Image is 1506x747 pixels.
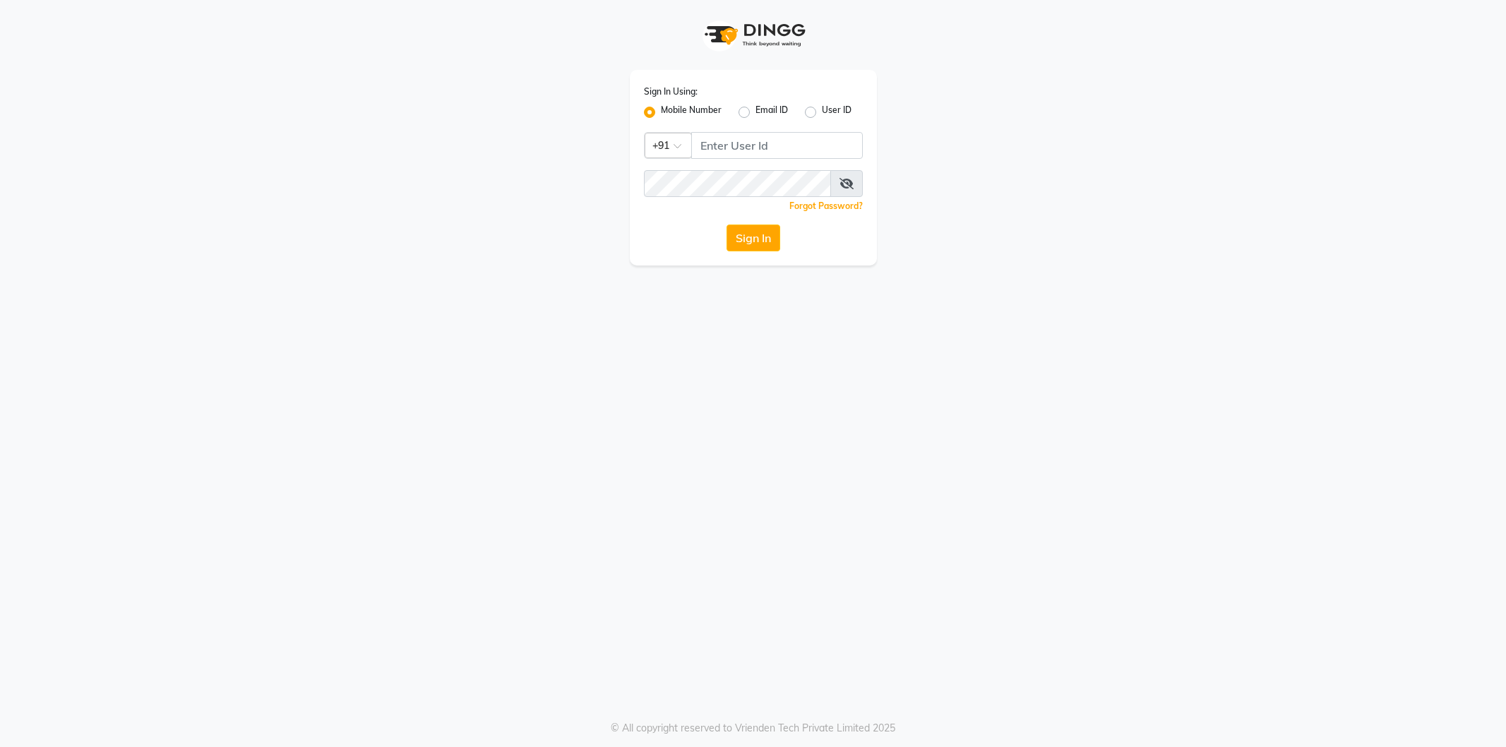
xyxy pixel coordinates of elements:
label: Email ID [755,104,788,121]
button: Sign In [727,225,780,251]
input: Username [644,170,831,197]
a: Forgot Password? [789,201,863,211]
input: Username [691,132,863,159]
img: logo1.svg [697,14,810,56]
label: User ID [822,104,851,121]
label: Sign In Using: [644,85,698,98]
label: Mobile Number [661,104,722,121]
